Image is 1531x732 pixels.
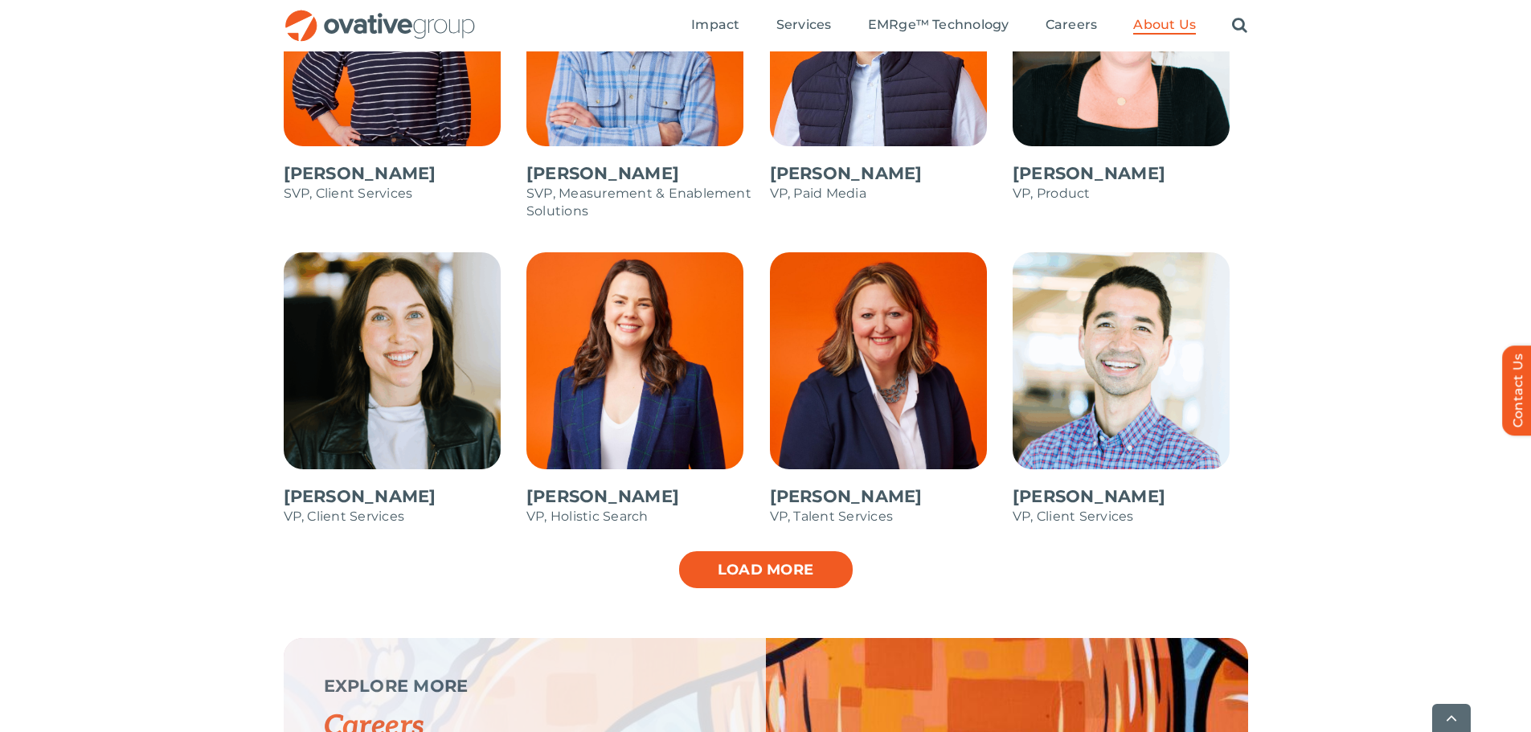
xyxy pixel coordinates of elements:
[868,17,1009,35] a: EMRge™ Technology
[1046,17,1098,35] a: Careers
[776,17,832,33] span: Services
[691,17,739,33] span: Impact
[324,678,726,694] p: EXPLORE MORE
[868,17,1009,33] span: EMRge™ Technology
[1133,17,1196,35] a: About Us
[691,17,739,35] a: Impact
[1046,17,1098,33] span: Careers
[1133,17,1196,33] span: About Us
[776,17,832,35] a: Services
[284,8,477,23] a: OG_Full_horizontal_RGB
[677,550,854,590] a: Load more
[1232,17,1247,35] a: Search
